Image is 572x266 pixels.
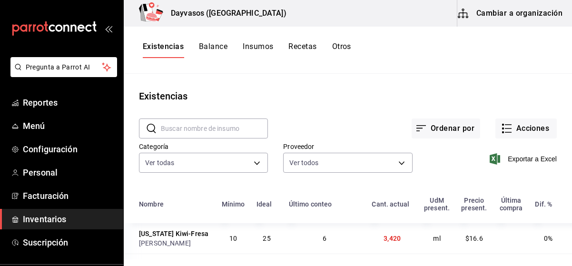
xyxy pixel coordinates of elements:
button: Insumos [243,42,273,58]
input: Buscar nombre de insumo [161,119,268,138]
button: Pregunta a Parrot AI [10,57,117,77]
span: Configuración [23,143,116,156]
h3: Dayvasos ([GEOGRAPHIC_DATA]) [163,8,286,19]
button: Acciones [495,118,557,138]
div: UdM present. [424,197,450,212]
span: 0% [544,235,552,242]
span: Menú [23,119,116,132]
div: Último conteo [289,200,332,208]
span: Facturación [23,189,116,202]
div: Dif. % [535,200,552,208]
div: [PERSON_NAME] [139,238,210,248]
button: Ordenar por [412,118,480,138]
span: Ver todos [289,158,318,167]
div: Ideal [256,200,272,208]
button: Recetas [288,42,316,58]
span: 25 [263,235,270,242]
button: Existencias [143,42,184,58]
div: Última compra [498,197,523,212]
div: [US_STATE] Kiwi-Fresa [139,229,208,238]
label: Proveedor [283,143,412,150]
button: open_drawer_menu [105,25,112,32]
button: Exportar a Excel [492,153,557,165]
div: Existencias [139,89,187,103]
span: Personal [23,166,116,179]
span: Suscripción [23,236,116,249]
div: Nombre [139,200,164,208]
button: Otros [332,42,351,58]
td: ml [418,223,455,254]
span: 6 [323,235,326,242]
span: $16.6 [465,235,483,242]
div: Cant. actual [372,200,409,208]
label: Categoría [139,143,268,150]
span: Reportes [23,96,116,109]
span: Inventarios [23,213,116,226]
span: 10 [229,235,237,242]
span: Pregunta a Parrot AI [26,62,102,72]
span: 3,420 [384,235,401,242]
a: Pregunta a Parrot AI [7,69,117,79]
div: Precio present. [461,197,487,212]
div: Mínimo [222,200,245,208]
span: Ver todas [145,158,174,167]
button: Balance [199,42,227,58]
div: navigation tabs [143,42,351,58]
